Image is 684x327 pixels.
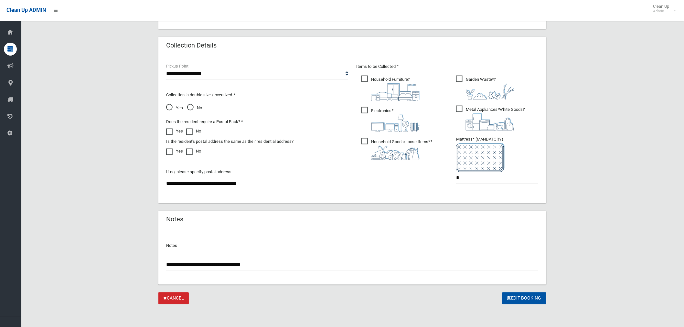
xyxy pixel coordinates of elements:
[650,4,676,14] span: Clean Up
[371,108,420,132] i: ?
[466,107,525,131] i: ?
[456,137,539,172] span: Mattress* (MANDATORY)
[158,213,191,226] header: Notes
[166,91,348,99] p: Collection is double size / oversized *
[371,83,420,101] img: aa9efdbe659d29b613fca23ba79d85cb.png
[166,168,231,176] label: If no, please specify postal address
[466,77,514,100] i: ?
[502,292,546,304] button: Edit Booking
[371,115,420,132] img: 394712a680b73dbc3d2a6a3a7ffe5a07.png
[356,63,539,70] p: Items to be Collected *
[371,146,420,160] img: b13cc3517677393f34c0a387616ef184.png
[371,139,432,160] i: ?
[186,127,201,135] label: No
[361,107,420,132] span: Electronics
[371,77,420,101] i: ?
[187,104,202,112] span: No
[158,39,224,52] header: Collection Details
[456,106,525,131] span: Metal Appliances/White Goods
[166,138,294,145] label: Is the resident's postal address the same as their residential address?
[653,9,669,14] small: Admin
[361,138,432,160] span: Household Goods/Loose Items*
[186,147,201,155] label: No
[6,7,46,13] span: Clean Up ADMIN
[361,76,420,101] span: Household Furniture
[166,147,183,155] label: Yes
[166,118,243,126] label: Does the resident require a Postal Pack? *
[166,127,183,135] label: Yes
[166,104,183,112] span: Yes
[166,242,539,250] p: Notes
[158,292,189,304] a: Cancel
[466,113,514,131] img: 36c1b0289cb1767239cdd3de9e694f19.png
[456,143,505,172] img: e7408bece873d2c1783593a074e5cb2f.png
[466,83,514,100] img: 4fd8a5c772b2c999c83690221e5242e0.png
[456,76,514,100] span: Garden Waste*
